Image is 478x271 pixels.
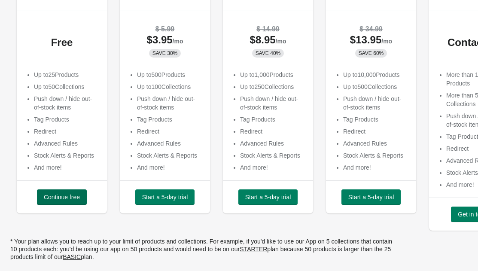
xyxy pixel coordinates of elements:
li: Stock Alerts & Reports [137,151,201,160]
span: SAVE 40% [256,50,280,57]
li: Push down / hide out-of-stock items [34,94,98,112]
li: And more! [34,163,98,172]
p: Up to 500 Products [137,70,201,79]
button: Continue free [37,189,87,205]
li: Push down / hide out-of-stock items [137,94,201,112]
div: $ 14.99 [231,25,304,33]
p: Up to 50 Collections [34,82,98,91]
p: Up to 10,000 Products [343,70,408,79]
li: Advanced Rules [343,139,408,148]
li: Advanced Rules [240,139,304,148]
span: Start a 5-day trial [142,194,188,201]
div: $ 13.95 [335,36,408,46]
li: Tag Products [240,115,304,124]
li: Tag Products [137,115,201,124]
li: Redirect [343,127,408,136]
li: Stock Alerts & Reports [34,151,98,160]
li: Stock Alerts & Reports [343,151,408,160]
div: Free [25,38,98,47]
div: $ 3.95 [128,36,201,46]
li: And more! [240,163,304,172]
li: Tag Products [34,115,98,124]
li: Redirect [240,127,304,136]
li: Advanced Rules [34,139,98,148]
p: Up to 1,000 Products [240,70,304,79]
p: Up to 500 Collections [343,82,408,91]
li: Stock Alerts & Reports [240,151,304,160]
span: SAVE 30% [152,50,177,57]
li: And more! [137,163,201,172]
button: Start a 5-day trial [238,189,298,205]
p: Up to 100 Collections [137,82,201,91]
span: Continue free [44,194,80,201]
li: Push down / hide out-of-stock items [240,94,304,112]
ins: BASIC [63,253,81,260]
li: Push down / hide out-of-stock items [343,94,408,112]
ins: STARTER [240,246,267,253]
span: /mo [276,38,286,45]
li: Tag Products [343,115,408,124]
p: Up to 250 Collections [240,82,304,91]
span: SAVE 60% [359,50,384,57]
p: Up to 25 Products [34,70,98,79]
span: /mo [173,38,183,45]
li: Advanced Rules [137,139,201,148]
button: Start a 5-day trial [341,189,401,205]
span: Start a 5-day trial [348,194,394,201]
li: Redirect [137,127,201,136]
span: Start a 5-day trial [245,194,291,201]
li: And more! [343,163,408,172]
button: Start a 5-day trial [135,189,195,205]
p: * Your plan allows you to reach up to your limit of products and collections. For example, if you... [10,238,397,261]
div: $ 34.99 [335,25,408,33]
span: /mo [381,38,392,45]
div: $ 8.95 [231,36,304,46]
div: $ 5.99 [128,25,201,33]
li: Redirect [34,127,98,136]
